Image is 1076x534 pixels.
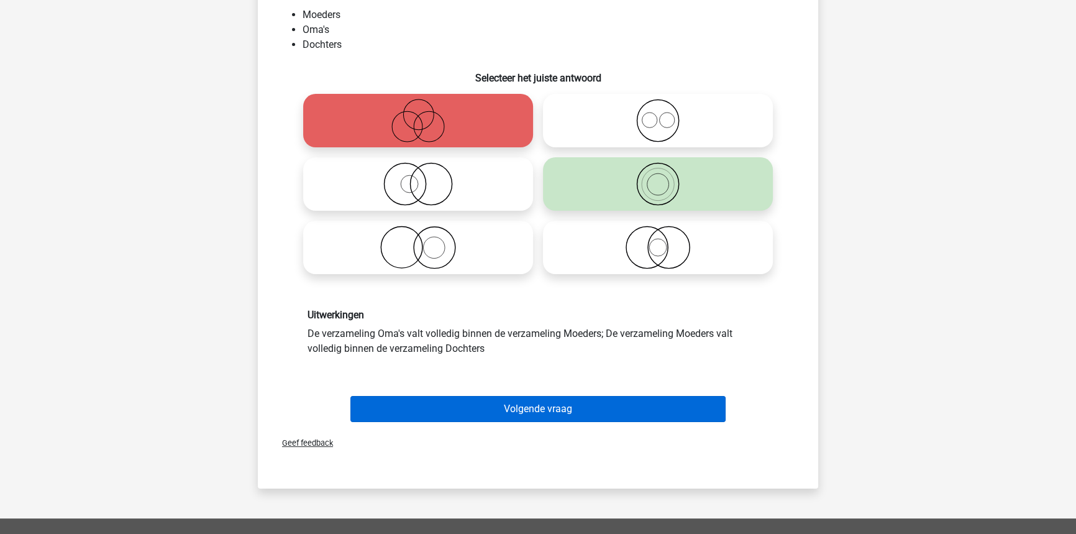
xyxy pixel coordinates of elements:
li: Moeders [303,7,798,22]
h6: Selecteer het juiste antwoord [278,62,798,84]
li: Oma's [303,22,798,37]
li: Dochters [303,37,798,52]
span: Geef feedback [272,438,333,448]
button: Volgende vraag [350,396,726,422]
h6: Uitwerkingen [308,309,768,321]
div: De verzameling Oma's valt volledig binnen de verzameling Moeders; De verzameling Moeders valt vol... [298,309,778,356]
